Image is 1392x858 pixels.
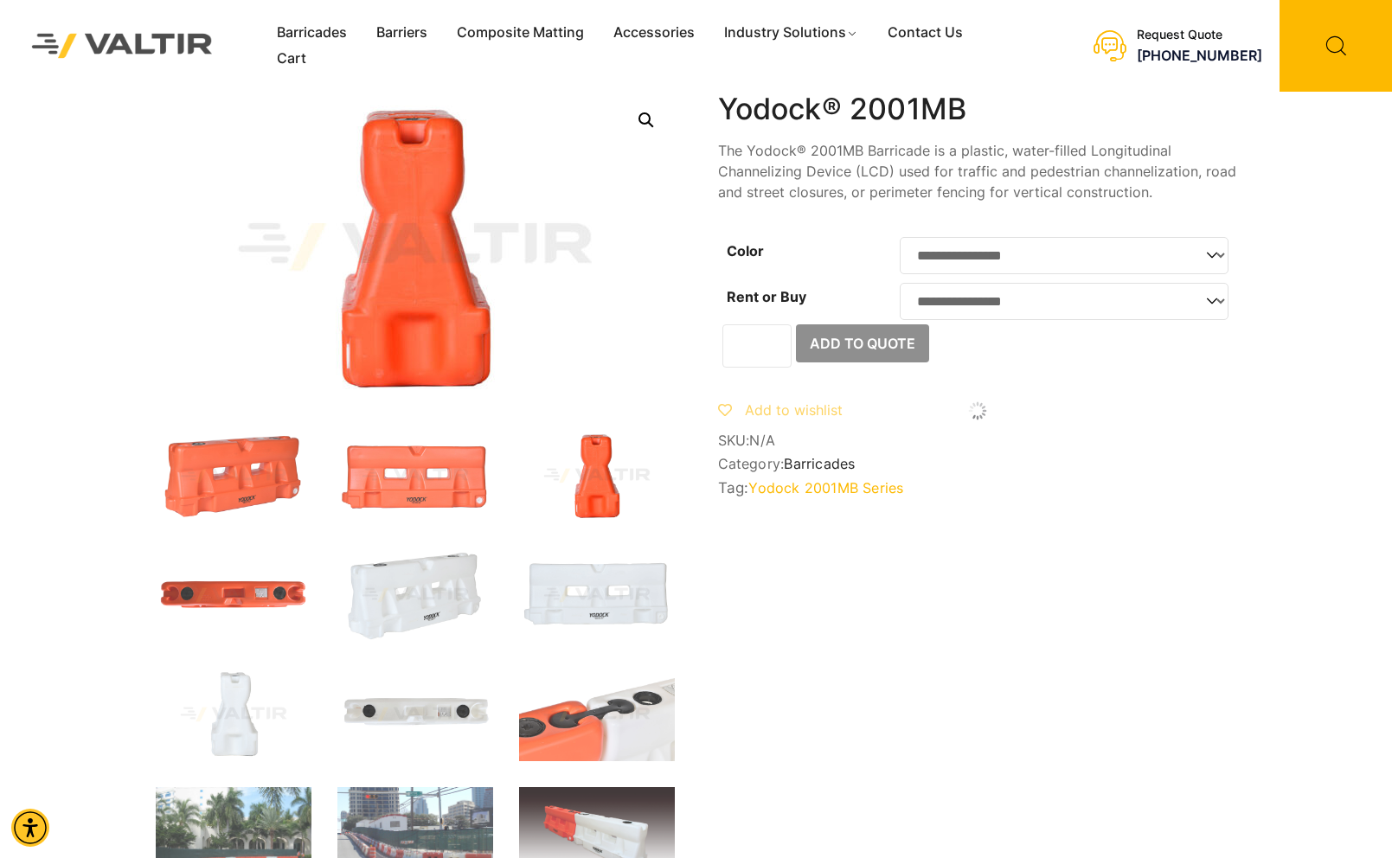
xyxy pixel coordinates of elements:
img: A white plastic container with a unique shape, likely used for storage or dispensing liquids. [156,668,311,761]
span: Category: [718,456,1237,472]
h1: Yodock® 2001MB [718,92,1237,127]
img: A white plastic barrier with two rectangular openings, featuring the brand name "Yodock" and a logo. [519,548,675,642]
a: Accessories [599,20,709,46]
img: A white plastic tank with two black caps and a label on the side, viewed from above. [337,668,493,761]
a: Industry Solutions [709,20,873,46]
label: Rent or Buy [727,288,806,305]
a: Composite Matting [442,20,599,46]
a: Contact Us [873,20,978,46]
span: Tag: [718,479,1237,496]
button: Add to Quote [796,324,929,362]
a: Yodock 2001MB Series [748,479,903,496]
img: Valtir Rentals [13,15,232,77]
label: Color [727,242,764,259]
img: An orange traffic cone with a wide base and a tapered top, designed for road safety and traffic m... [519,429,675,522]
input: Product quantity [722,324,792,368]
p: The Yodock® 2001MB Barricade is a plastic, water-filled Longitudinal Channelizing Device (LCD) us... [718,140,1237,202]
img: An orange traffic barrier with two rectangular openings and a logo, designed for road safety and ... [337,429,493,522]
a: Open this option [631,105,662,136]
img: 2001MB_Org_3Q.jpg [156,429,311,522]
img: A white plastic barrier with a textured surface, designed for traffic control or safety purposes. [337,548,493,642]
span: N/A [749,432,775,449]
a: call (888) 496-3625 [1137,47,1262,64]
span: SKU: [718,432,1237,449]
a: Cart [262,46,321,72]
a: Barricades [262,20,362,46]
a: Barricades [784,455,855,472]
div: Request Quote [1137,28,1262,42]
div: Accessibility Menu [11,809,49,847]
img: An orange plastic dock float with two circular openings and a rectangular label on top. [156,548,311,642]
a: Barriers [362,20,442,46]
img: Close-up of two connected plastic containers, one orange and one white, featuring black caps and ... [519,668,675,761]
